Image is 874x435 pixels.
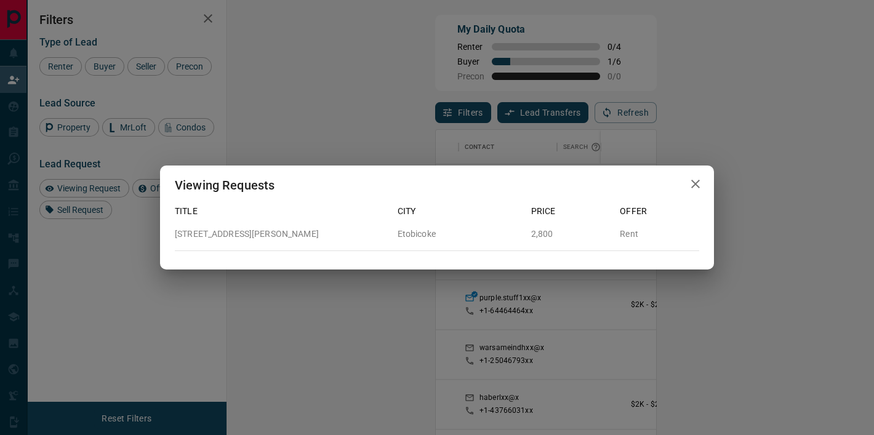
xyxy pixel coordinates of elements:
p: [STREET_ADDRESS][PERSON_NAME] [175,228,388,241]
p: City [398,205,521,218]
p: Etobicoke [398,228,521,241]
p: Title [175,205,388,218]
p: 2,800 [531,228,611,241]
p: Rent [620,228,699,241]
p: Offer [620,205,699,218]
h2: Viewing Requests [160,166,289,205]
p: Price [531,205,611,218]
